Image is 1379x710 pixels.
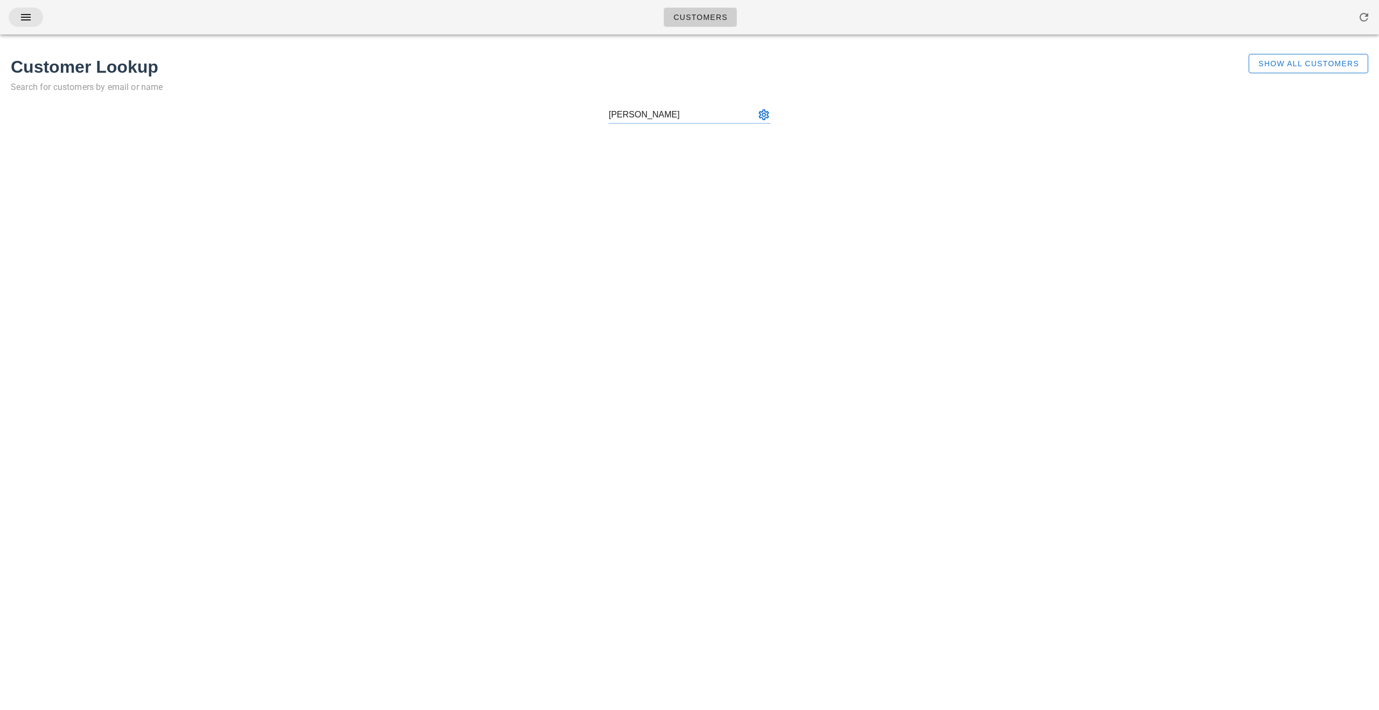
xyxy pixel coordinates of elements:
[609,106,755,123] input: Search by email or name
[11,80,1140,95] p: Search for customers by email or name
[11,54,1140,80] h1: Customer Lookup
[673,13,728,22] span: Customers
[664,8,737,27] a: Customers
[1249,54,1368,73] button: Show All Customers
[1258,59,1359,68] span: Show All Customers
[757,108,770,121] button: appended action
